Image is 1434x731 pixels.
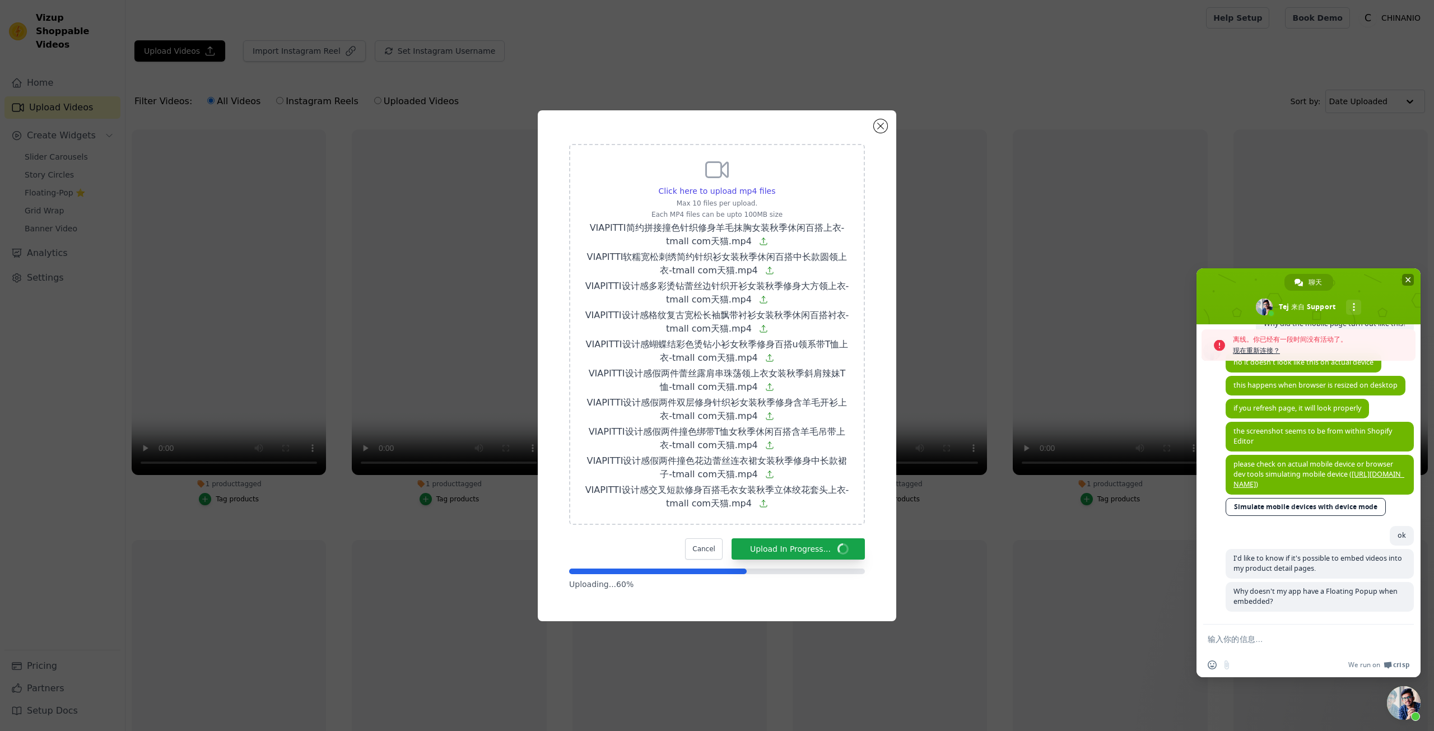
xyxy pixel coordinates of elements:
span: 插入表情符号 [1208,660,1217,669]
a: Simulate mobile devices with device mode [1226,498,1386,516]
span: this happens when browser is resized on desktop [1233,380,1398,390]
span: please check on actual mobile device or browser dev tools simulating mobile device ( ) [1233,459,1404,489]
p: Uploading... 60 % [569,579,865,590]
span: VIAPITTI简约拼接撞色针织修身羊毛抹胸女装秋季休闲百搭上衣-tmall com天猫.mp4 [590,222,845,246]
div: 关闭聊天 [1387,686,1421,720]
span: if you refresh page, it will look properly [1233,403,1361,413]
a: [URL][DOMAIN_NAME] [1233,469,1404,489]
span: VIAPITTI设计感假两件蕾丝露肩串珠荡领上衣女装秋季斜肩辣妹T恤-tmall com天猫.mp4 [589,368,846,392]
span: VIAPITTI设计感假两件撞色绑带T恤女秋季休闲百搭含羊毛吊带上衣-tmall com天猫.mp4 [589,426,846,450]
button: Cancel [685,538,723,560]
span: the screenshot seems to be from within Shopify Editor [1233,426,1392,446]
span: VIAPITTI设计感交叉短款修身百搭毛衣女装秋季立体绞花套头上衣-tmall com天猫.mp4 [585,485,849,509]
span: 聊天 [1309,274,1322,291]
button: Close modal [874,119,887,133]
div: 聊天 [1284,274,1333,291]
button: Upload In Progress... [732,538,865,560]
span: I'd like to know if it's possible to embed videos into my product detail pages. [1233,553,1402,573]
span: VIAPITTI设计感多彩烫钻蕾丝边针织开衫女装秋季修身大方领上衣-tmall com天猫.mp4 [585,281,849,305]
span: ok [1398,530,1406,540]
span: VIAPITTI设计感格纹复古宽松长袖飘带衬衫女装秋季休闲百搭衬衣-tmall com天猫.mp4 [585,310,849,334]
span: VIAPITTI设计感假两件撞色花边蕾丝连衣裙女装秋季修身中长款裙子-tmall com天猫.mp4 [587,455,848,479]
p: Max 10 files per upload. [584,199,850,208]
div: 更多频道 [1346,300,1361,315]
span: 关闭聊天 [1402,274,1414,286]
span: VIAPITTI软糯宽松刺绣简约针织衫女装秋季休闲百搭中长款圆领上衣-tmall com天猫.mp4 [587,252,848,276]
a: We run onCrisp [1348,660,1409,669]
span: Crisp [1393,660,1409,669]
span: 现在重新连接？ [1233,345,1410,356]
span: no it doesn't look like this on actual device [1233,357,1374,367]
span: 离线。你已经有一段时间没有活动了。 [1233,334,1410,345]
textarea: 输入你的信息… [1208,634,1385,644]
span: VIAPITTI设计感假两件双层修身针织衫女装秋季修身含羊毛开衫上衣-tmall com天猫.mp4 [587,397,848,421]
span: VIAPITTI设计感蝴蝶结彩色烫钻小衫女秋季修身百搭u领系带T恤上衣-tmall com天猫.mp4 [586,339,849,363]
span: Click here to upload mp4 files [659,187,776,195]
span: We run on [1348,660,1380,669]
p: Each MP4 files can be upto 100MB size [584,210,850,219]
span: Why doesn't my app have a Floating Popup when embedded? [1233,586,1398,606]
